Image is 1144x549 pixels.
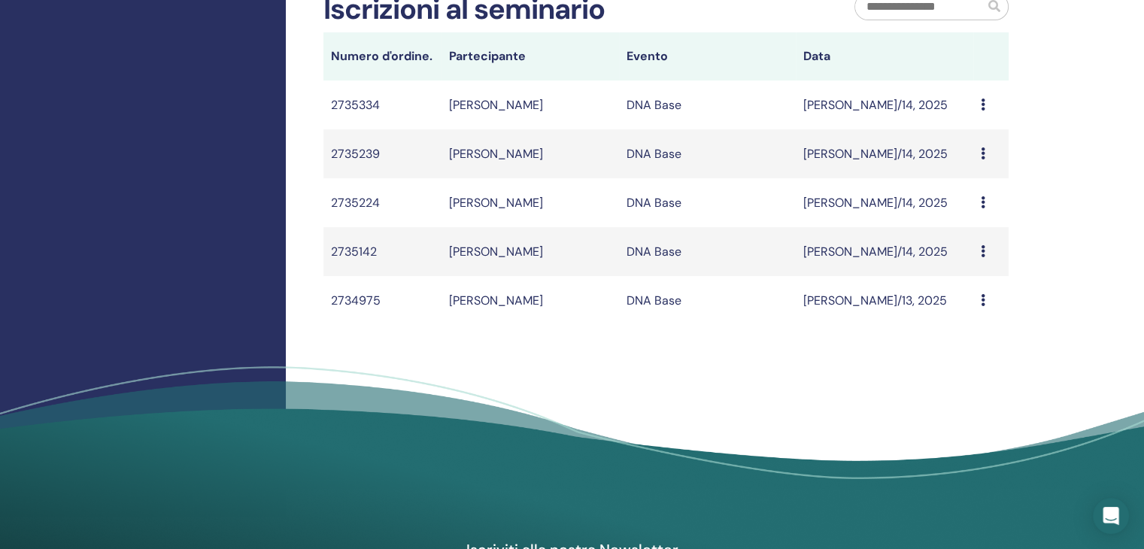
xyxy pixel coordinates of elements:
[619,178,797,227] td: DNA Base
[323,32,442,80] th: Numero d'ordine.
[442,129,619,178] td: [PERSON_NAME]
[796,276,973,325] td: [PERSON_NAME]/13, 2025
[442,80,619,129] td: [PERSON_NAME]
[323,178,442,227] td: 2735224
[796,227,973,276] td: [PERSON_NAME]/14, 2025
[619,32,797,80] th: Evento
[619,80,797,129] td: DNA Base
[796,129,973,178] td: [PERSON_NAME]/14, 2025
[442,276,619,325] td: [PERSON_NAME]
[619,129,797,178] td: DNA Base
[323,80,442,129] td: 2735334
[323,227,442,276] td: 2735142
[442,178,619,227] td: [PERSON_NAME]
[323,276,442,325] td: 2734975
[323,129,442,178] td: 2735239
[796,80,973,129] td: [PERSON_NAME]/14, 2025
[796,32,973,80] th: Data
[442,227,619,276] td: [PERSON_NAME]
[619,227,797,276] td: DNA Base
[1093,498,1129,534] div: Open Intercom Messenger
[796,178,973,227] td: [PERSON_NAME]/14, 2025
[442,32,619,80] th: Partecipante
[619,276,797,325] td: DNA Base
